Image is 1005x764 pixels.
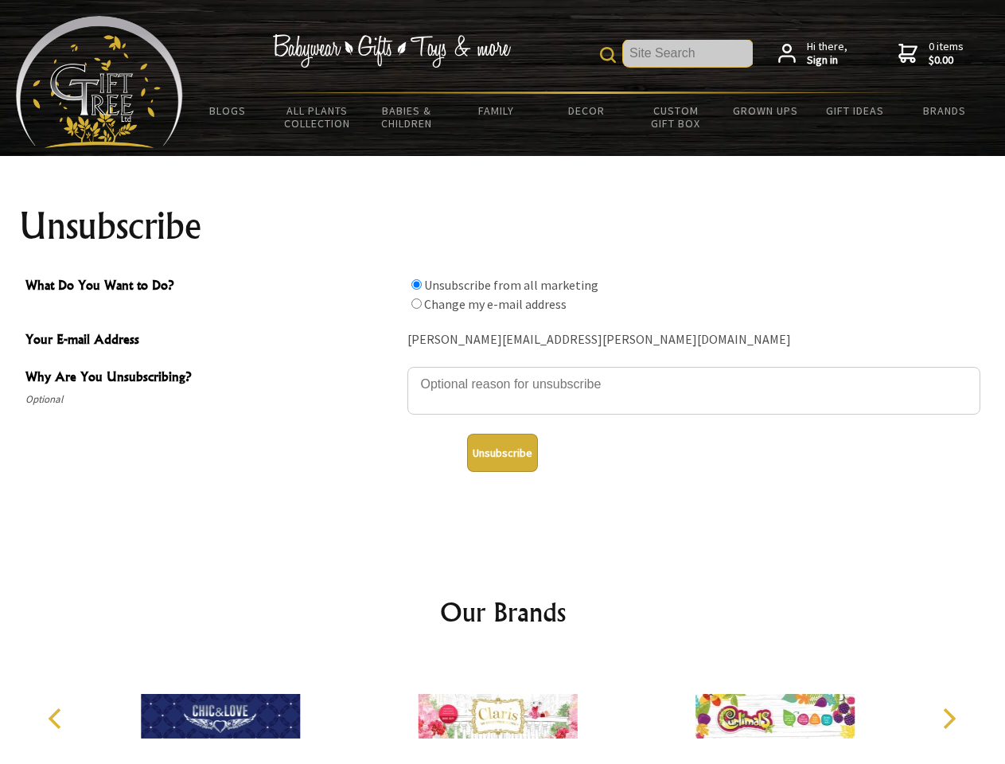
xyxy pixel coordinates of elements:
[16,16,183,148] img: Babyware - Gifts - Toys and more...
[720,94,810,127] a: Grown Ups
[273,94,363,140] a: All Plants Collection
[424,296,567,312] label: Change my e-mail address
[807,53,847,68] strong: Sign in
[810,94,900,127] a: Gift Ideas
[931,701,966,736] button: Next
[929,53,964,68] strong: $0.00
[407,367,980,415] textarea: Why Are You Unsubscribing?
[424,277,598,293] label: Unsubscribe from all marketing
[25,367,399,390] span: Why Are You Unsubscribing?
[411,279,422,290] input: What Do You Want to Do?
[19,207,987,245] h1: Unsubscribe
[407,328,980,353] div: [PERSON_NAME][EMAIL_ADDRESS][PERSON_NAME][DOMAIN_NAME]
[541,94,631,127] a: Decor
[900,94,990,127] a: Brands
[452,94,542,127] a: Family
[411,298,422,309] input: What Do You Want to Do?
[631,94,721,140] a: Custom Gift Box
[807,40,847,68] span: Hi there,
[272,34,511,68] img: Babywear - Gifts - Toys & more
[600,47,616,63] img: product search
[25,329,399,353] span: Your E-mail Address
[25,390,399,409] span: Optional
[183,94,273,127] a: BLOGS
[778,40,847,68] a: Hi there,Sign in
[40,701,75,736] button: Previous
[467,434,538,472] button: Unsubscribe
[25,275,399,298] span: What Do You Want to Do?
[898,40,964,68] a: 0 items$0.00
[362,94,452,140] a: Babies & Children
[623,40,753,67] input: Site Search
[32,593,974,631] h2: Our Brands
[929,39,964,68] span: 0 items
